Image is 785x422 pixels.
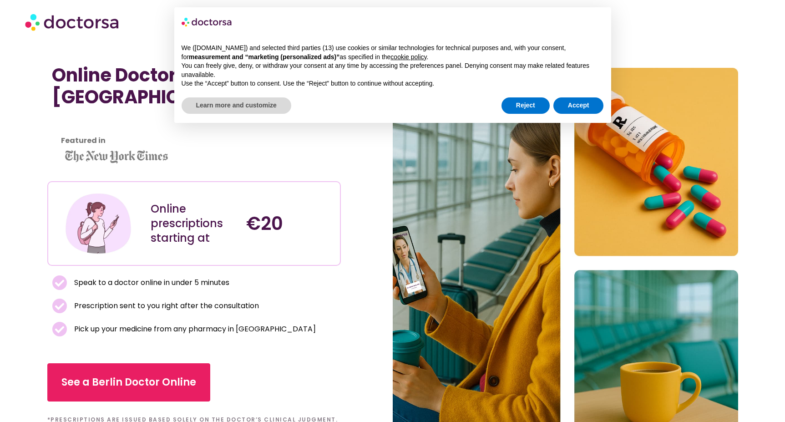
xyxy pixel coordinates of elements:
div: Online prescriptions starting at [151,202,237,245]
strong: Featured in [61,135,106,146]
button: Accept [553,97,604,114]
p: You can freely give, deny, or withdraw your consent at any time by accessing the preferences pane... [182,61,604,79]
h1: Online Doctor Prescription in [GEOGRAPHIC_DATA] [52,64,336,108]
img: Illustration depicting a young woman in a casual outfit, engaged with her smartphone. She has a p... [64,189,133,258]
strong: measurement and “marketing (personalized ads)” [189,53,339,61]
p: We ([DOMAIN_NAME]) and selected third parties (13) use cookies or similar technologies for techni... [182,44,604,61]
h4: €20 [246,213,333,234]
button: Learn more and customize [182,97,291,114]
a: cookie policy [390,53,426,61]
img: logo [182,15,233,29]
span: Speak to a doctor online in under 5 minutes [72,276,229,289]
a: See a Berlin Doctor Online [47,363,210,402]
p: Use the “Accept” button to consent. Use the “Reject” button to continue without accepting. [182,79,604,88]
button: Reject [501,97,550,114]
iframe: Customer reviews powered by Trustpilot [52,128,336,139]
span: See a Berlin Doctor Online [61,375,196,390]
iframe: Customer reviews powered by Trustpilot [52,117,188,128]
span: Prescription sent to you right after the consultation [72,300,259,312]
span: Pick up your medicine from any pharmacy in [GEOGRAPHIC_DATA] [72,323,316,336]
